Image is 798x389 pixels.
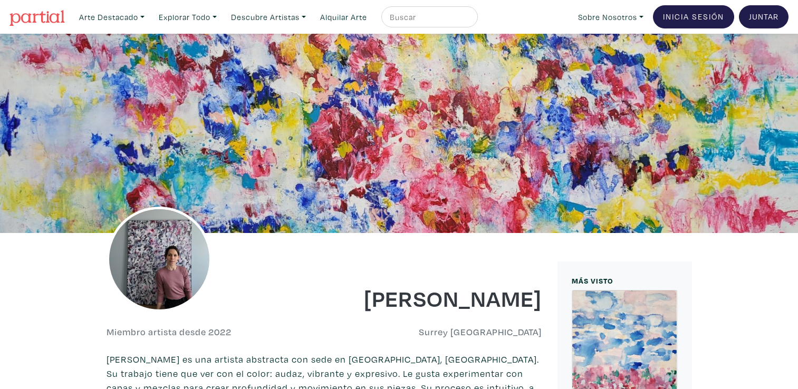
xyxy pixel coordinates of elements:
a: Arte destacado [74,6,149,28]
a: Sobre nosotros [573,6,648,28]
font: Surrey [GEOGRAPHIC_DATA] [419,326,542,337]
a: Explorar todo [154,6,222,28]
h1: [PERSON_NAME] [332,284,542,312]
input: Buscar [389,11,468,24]
font: Juntar [749,11,778,22]
a: Descubre artistas [226,6,311,28]
img: phpThumb.php [107,207,212,312]
a: Alquilar Arte [315,6,372,28]
h6: Miembro artista desde 2022 [107,326,232,338]
a: Juntar [739,5,789,28]
small: MÁS VISTO [572,276,613,286]
a: Inicia sesión [653,5,734,28]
